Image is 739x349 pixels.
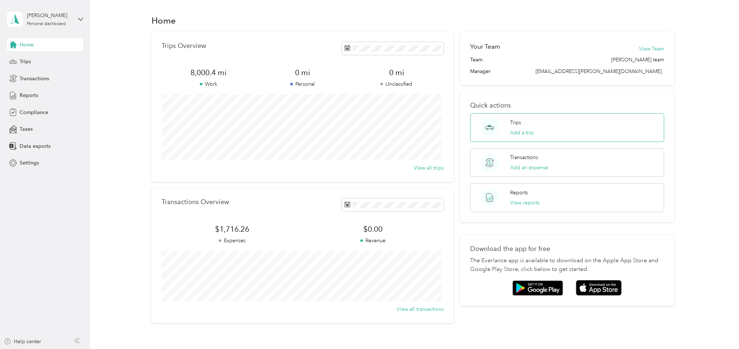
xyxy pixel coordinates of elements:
button: View all trips [414,164,444,172]
button: Help center [4,338,41,345]
span: 0 mi [350,68,444,78]
p: Unclassified [350,80,444,88]
img: Google play [512,280,563,296]
span: Settings [20,159,39,167]
span: [PERSON_NAME] team [611,56,664,64]
p: The Everlance app is available to download on the Apple App Store and Google Play Store, click be... [470,256,664,274]
div: Personal dashboard [27,22,66,26]
p: Trips [510,119,521,126]
span: $1,716.26 [162,224,303,234]
button: View Team [639,45,664,53]
p: Work [162,80,256,88]
p: Transactions Overview [162,198,229,206]
span: Manager [470,68,490,75]
p: Download the app for free [470,245,664,253]
span: 8,000.4 mi [162,68,256,78]
span: Reports [20,92,38,99]
p: Expenses [162,237,303,244]
p: Personal [255,80,350,88]
span: Data exports [20,142,51,150]
span: Trips [20,58,31,65]
span: Home [20,41,34,49]
h2: Your Team [470,42,500,51]
span: Compliance [20,109,48,116]
div: [PERSON_NAME] [27,12,72,19]
button: Add a trip [510,129,534,137]
span: Transactions [20,75,49,82]
img: App store [576,280,622,296]
span: [EMAIL_ADDRESS][PERSON_NAME][DOMAIN_NAME] [536,68,662,74]
p: Revenue [303,237,444,244]
h1: Home [152,17,176,24]
span: 0 mi [255,68,350,78]
span: Team [470,56,482,64]
span: Taxes [20,125,33,133]
span: $0.00 [303,224,444,234]
p: Quick actions [470,102,664,109]
p: Reports [510,189,528,196]
iframe: Everlance-gr Chat Button Frame [698,308,739,349]
button: View all transactions [397,305,444,313]
p: Transactions [510,154,538,161]
p: Trips Overview [162,42,206,50]
button: Add an expense [510,164,548,171]
button: View reports [510,199,540,207]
